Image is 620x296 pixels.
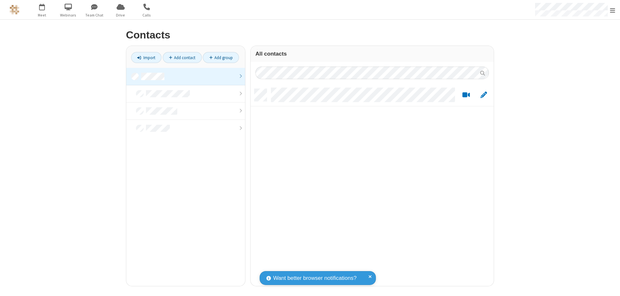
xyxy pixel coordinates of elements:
span: Drive [108,12,133,18]
h3: All contacts [255,51,489,57]
span: Team Chat [82,12,107,18]
button: Start a video meeting [460,91,472,99]
div: grid [251,84,494,286]
img: QA Selenium DO NOT DELETE OR CHANGE [10,5,19,15]
span: Webinars [56,12,80,18]
span: Calls [135,12,159,18]
a: Add contact [163,52,202,63]
h2: Contacts [126,29,494,41]
span: Meet [30,12,54,18]
button: Edit [477,91,490,99]
a: Add group [203,52,239,63]
span: Want better browser notifications? [273,274,356,282]
a: Import [131,52,161,63]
